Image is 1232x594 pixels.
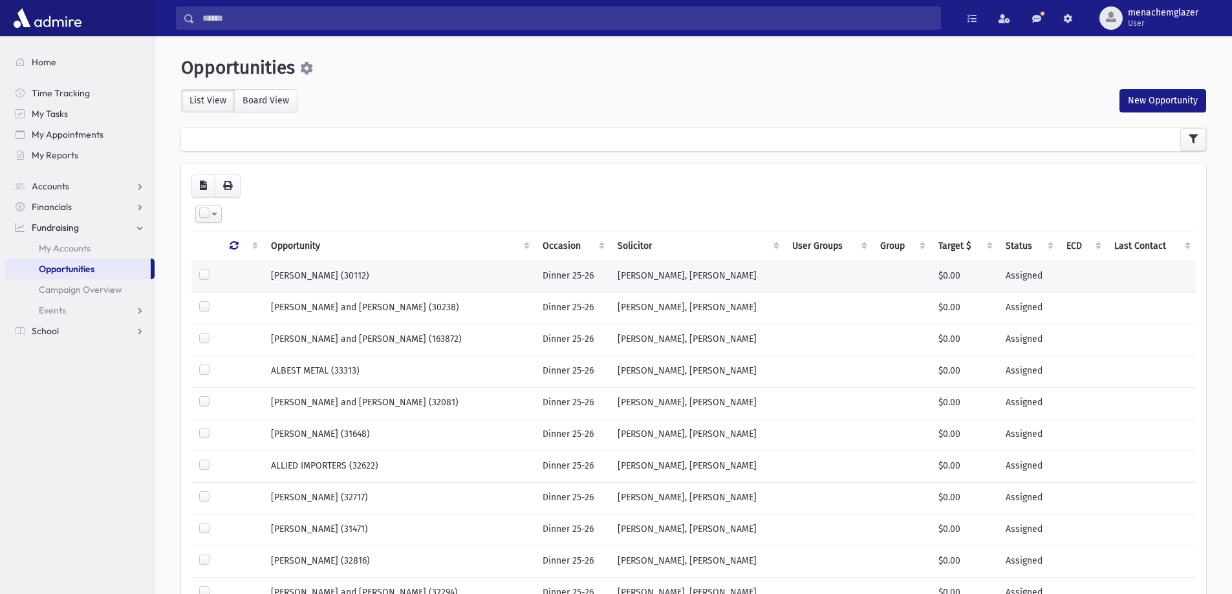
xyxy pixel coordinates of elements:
[610,292,784,324] td: [PERSON_NAME], [PERSON_NAME]
[5,124,155,145] a: My Appointments
[535,387,610,419] td: Dinner 25-26
[1119,89,1206,112] button: New Opportunity
[931,324,998,355] td: $0.00
[5,52,155,72] a: Home
[610,355,784,387] td: [PERSON_NAME], [PERSON_NAME]
[610,387,784,419] td: [PERSON_NAME], [PERSON_NAME]
[610,324,784,355] td: [PERSON_NAME], [PERSON_NAME]
[931,514,998,546] td: $0.00
[931,482,998,514] td: $0.00
[610,482,784,514] td: [PERSON_NAME], [PERSON_NAME]
[39,304,66,316] span: Events
[271,270,369,281] span: [PERSON_NAME] (30112)
[195,6,940,30] input: Search
[931,451,998,482] td: $0.00
[32,149,78,161] span: My Reports
[5,217,155,238] a: Fundraising
[32,180,69,192] span: Accounts
[32,56,56,68] span: Home
[535,324,610,355] td: Dinner 25-26
[39,284,122,295] span: Campaign Overview
[32,325,59,337] span: School
[931,546,998,577] td: $0.00
[271,460,378,471] span: ALLIED IMPORTERS (32622)
[998,419,1059,451] td: Assigned
[535,451,610,482] td: Dinner 25-26
[5,321,155,341] a: School
[535,292,610,324] td: Dinner 25-26
[181,57,295,79] span: Opportunities
[998,514,1059,546] td: Assigned
[191,175,215,198] button: CSV
[535,260,610,292] td: Dinner 25-26
[610,260,784,292] td: [PERSON_NAME], [PERSON_NAME]
[1059,231,1107,260] th: ECD: activate to sort column ascending
[998,260,1059,292] td: Assigned
[271,429,370,440] span: [PERSON_NAME] (31648)
[1128,8,1198,18] span: menachemglazer
[535,355,610,387] td: Dinner 25-26
[222,231,263,260] th: : activate to sort column ascending
[998,355,1059,387] td: Assigned
[39,263,94,275] span: Opportunities
[215,175,241,198] button: Print
[535,231,610,260] th: Occasion : activate to sort column ascending
[32,129,103,140] span: My Appointments
[10,5,85,31] img: AdmirePro
[931,292,998,324] td: $0.00
[271,492,368,503] span: [PERSON_NAME] (32717)
[271,365,360,376] span: ALBEST METAL (33313)
[931,387,998,419] td: $0.00
[931,419,998,451] td: $0.00
[998,292,1059,324] td: Assigned
[931,260,998,292] td: $0.00
[32,222,79,233] span: Fundraising
[271,397,459,408] span: [PERSON_NAME] and [PERSON_NAME] (32081)
[32,108,68,120] span: My Tasks
[535,419,610,451] td: Dinner 25-26
[271,334,462,345] span: [PERSON_NAME] and [PERSON_NAME] (163872)
[998,482,1059,514] td: Assigned
[181,89,235,112] label: List View
[610,451,784,482] td: [PERSON_NAME], [PERSON_NAME]
[931,231,998,260] th: Target $: activate to sort column ascending
[535,546,610,577] td: Dinner 25-26
[5,103,155,124] a: My Tasks
[610,419,784,451] td: [PERSON_NAME], [PERSON_NAME]
[610,514,784,546] td: [PERSON_NAME], [PERSON_NAME]
[5,279,155,300] a: Campaign Overview
[5,196,155,217] a: Financials
[1107,231,1196,260] th: Last Contact: activate to sort column ascending
[5,259,151,279] a: Opportunities
[610,231,784,260] th: Solicitor: activate to sort column ascending
[271,524,368,535] span: [PERSON_NAME] (31471)
[234,89,297,112] label: Board View
[610,546,784,577] td: [PERSON_NAME], [PERSON_NAME]
[535,482,610,514] td: Dinner 25-26
[998,387,1059,419] td: Assigned
[32,87,90,99] span: Time Tracking
[263,231,535,260] th: Opportunity: activate to sort column ascending
[998,231,1059,260] th: Status: activate to sort column ascending
[998,324,1059,355] td: Assigned
[271,555,370,566] span: [PERSON_NAME] (32816)
[5,238,155,259] a: My Accounts
[1128,18,1198,28] span: User
[5,83,155,103] a: Time Tracking
[5,300,155,321] a: Events
[998,546,1059,577] td: Assigned
[39,242,91,254] span: My Accounts
[271,302,459,313] span: [PERSON_NAME] and [PERSON_NAME] (30238)
[784,231,872,260] th: User Groups: activate to sort column ascending
[535,514,610,546] td: Dinner 25-26
[998,451,1059,482] td: Assigned
[32,201,72,213] span: Financials
[5,145,155,165] a: My Reports
[5,176,155,196] a: Accounts
[931,355,998,387] td: $0.00
[872,231,931,260] th: Group: activate to sort column ascending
